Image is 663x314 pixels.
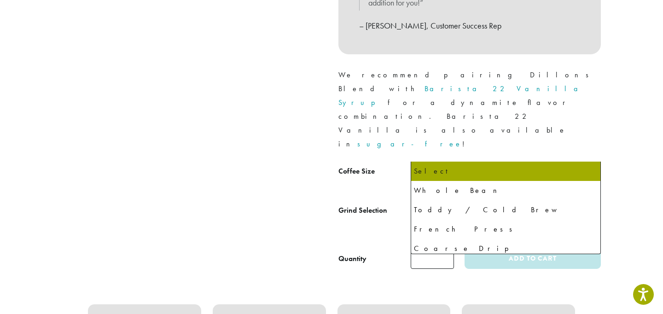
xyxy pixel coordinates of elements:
li: Select [411,162,600,181]
p: – [PERSON_NAME], Customer Success Rep [359,18,580,34]
a: Barista 22 Vanilla Syrup [338,84,585,107]
a: sugar-free [357,139,462,149]
div: Toddy / Cold Brew [414,203,598,217]
p: We recommend pairing Dillons Blend with for a dynamite flavor combination. Barista 22 Vanilla is ... [338,68,601,151]
label: Grind Selection [338,204,411,217]
div: Whole Bean [414,184,598,198]
label: Coffee Size [338,165,411,178]
input: Product quantity [411,248,454,269]
div: French Press [414,222,598,236]
div: Quantity [338,253,366,264]
div: Coarse Drip [414,242,598,256]
button: Add to cart [465,248,601,269]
